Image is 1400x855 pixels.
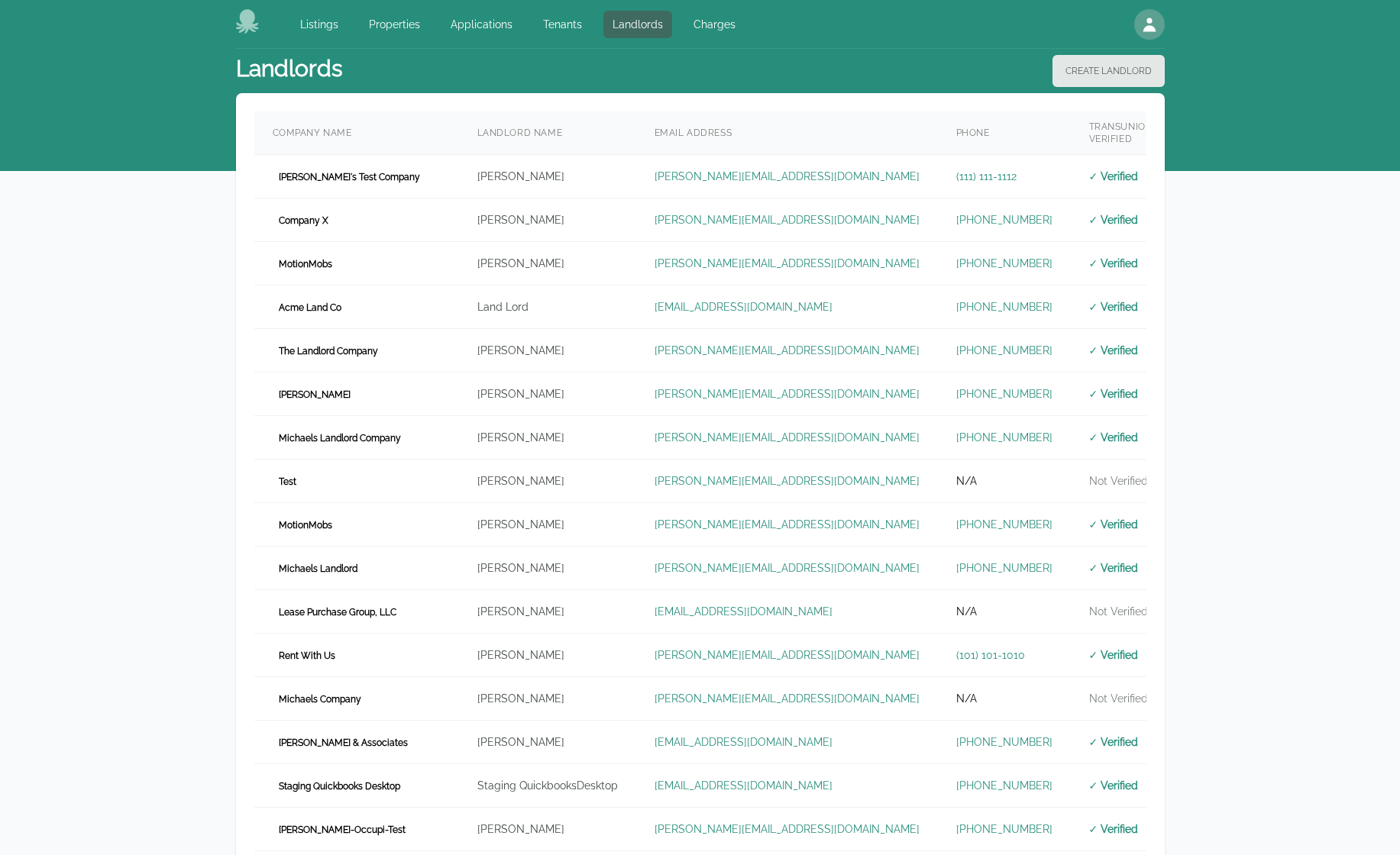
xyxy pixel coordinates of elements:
td: [PERSON_NAME] [459,808,636,851]
a: [PHONE_NUMBER] [956,344,1052,357]
a: [PHONE_NUMBER] [956,214,1052,226]
span: Rent With Us [273,648,341,663]
a: [PHONE_NUMBER] [956,518,1052,531]
td: Land Lord [459,286,636,329]
a: [PERSON_NAME][EMAIL_ADDRESS][DOMAIN_NAME] [655,823,920,835]
a: [PERSON_NAME][EMAIL_ADDRESS][DOMAIN_NAME] [655,344,920,357]
a: [PERSON_NAME][EMAIL_ADDRESS][DOMAIN_NAME] [655,562,920,574]
a: [PERSON_NAME][EMAIL_ADDRESS][DOMAIN_NAME] [655,170,920,182]
span: [PERSON_NAME] & Associates [273,735,414,750]
a: [PHONE_NUMBER] [956,431,1052,444]
h1: Landlords [236,55,342,87]
td: [PERSON_NAME] [459,547,636,590]
span: Lease Purchase Group, LLC [273,605,403,620]
td: [PERSON_NAME] [459,198,636,242]
a: [PERSON_NAME][EMAIL_ADDRESS][DOMAIN_NAME] [655,692,920,705]
span: ✓ Verified [1089,301,1139,313]
a: [EMAIL_ADDRESS][DOMAIN_NAME] [655,301,833,313]
span: [PERSON_NAME]'s Test Company [273,169,426,185]
span: ✓ Verified [1089,562,1139,574]
a: Tenants [534,11,591,38]
a: [PERSON_NAME][EMAIL_ADDRESS][DOMAIN_NAME] [655,649,920,661]
span: Not Verified [1089,605,1148,618]
a: [PHONE_NUMBER] [956,562,1052,574]
td: [PERSON_NAME] [459,590,636,634]
span: [PERSON_NAME] [273,387,357,402]
button: Create Landlord [1052,55,1165,87]
a: [EMAIL_ADDRESS][DOMAIN_NAME] [655,736,833,748]
span: Michaels Landlord Company [273,431,407,446]
span: MotionMobs [273,518,338,533]
span: Test [273,474,302,489]
a: [EMAIL_ADDRESS][DOMAIN_NAME] [655,779,833,792]
span: Staging Quickbooks Desktop [273,779,406,794]
td: [PERSON_NAME] [459,460,636,503]
th: TransUnion Verified [1071,111,1172,155]
td: [PERSON_NAME] [459,503,636,547]
span: ✓ Verified [1089,823,1139,835]
a: [PHONE_NUMBER] [956,779,1052,792]
th: Company Name [254,111,459,155]
a: Applications [441,11,522,38]
a: [PERSON_NAME][EMAIL_ADDRESS][DOMAIN_NAME] [655,475,920,487]
a: [EMAIL_ADDRESS][DOMAIN_NAME] [655,605,833,618]
a: [PERSON_NAME][EMAIL_ADDRESS][DOMAIN_NAME] [655,431,920,444]
td: [PERSON_NAME] [459,721,636,764]
td: [PERSON_NAME] [459,373,636,416]
td: [PERSON_NAME] [459,634,636,677]
a: Listings [291,11,348,38]
th: Email Address [636,111,938,155]
span: ✓ Verified [1089,779,1139,792]
td: Staging QuickbooksDesktop [459,764,636,808]
a: Charges [684,11,745,38]
td: N/A [938,677,1071,721]
td: [PERSON_NAME] [459,329,636,373]
span: Not Verified [1089,475,1148,487]
td: N/A [938,460,1071,503]
a: Landlords [603,11,672,38]
span: ✓ Verified [1089,214,1139,226]
span: Not Verified [1089,692,1148,705]
span: Company X [273,213,335,228]
td: [PERSON_NAME] [459,416,636,460]
span: ✓ Verified [1089,344,1139,357]
span: Michaels Landlord [273,561,364,576]
a: [PERSON_NAME][EMAIL_ADDRESS][DOMAIN_NAME] [655,518,920,531]
td: [PERSON_NAME] [459,677,636,721]
a: [PERSON_NAME][EMAIL_ADDRESS][DOMAIN_NAME] [655,214,920,226]
th: Phone [938,111,1071,155]
span: ✓ Verified [1089,736,1139,748]
td: [PERSON_NAME] [459,155,636,198]
a: [PHONE_NUMBER] [956,823,1052,835]
a: [PERSON_NAME][EMAIL_ADDRESS][DOMAIN_NAME] [655,388,920,400]
span: [PERSON_NAME]-Occupi-Test [273,822,412,837]
a: [PHONE_NUMBER] [956,736,1052,748]
a: [PHONE_NUMBER] [956,257,1052,269]
span: ✓ Verified [1089,431,1139,444]
span: ✓ Verified [1089,170,1139,182]
a: [PERSON_NAME][EMAIL_ADDRESS][DOMAIN_NAME] [655,257,920,269]
a: (111) 111-1112 [956,170,1017,182]
td: [PERSON_NAME] [459,242,636,286]
span: Acme Land Co [273,300,348,315]
span: ✓ Verified [1089,257,1139,269]
th: Landlord Name [459,111,636,155]
a: [PHONE_NUMBER] [956,301,1052,313]
a: [PHONE_NUMBER] [956,388,1052,400]
span: The Landlord Company [273,344,384,359]
td: N/A [938,590,1071,634]
a: (101) 101-1010 [956,649,1025,661]
span: MotionMobs [273,256,338,272]
span: ✓ Verified [1089,388,1139,400]
span: ✓ Verified [1089,649,1139,661]
span: ✓ Verified [1089,518,1139,531]
span: Michaels Company [273,692,367,707]
a: Properties [360,11,429,38]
